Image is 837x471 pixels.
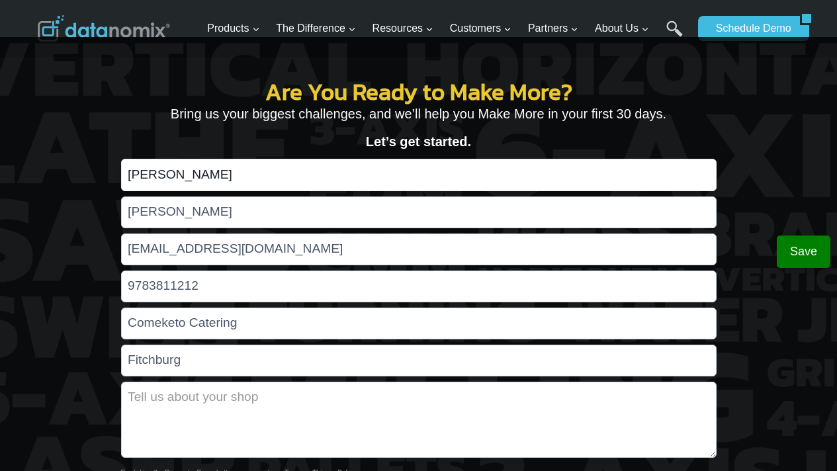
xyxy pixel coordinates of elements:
[121,196,717,228] input: Last Name
[121,345,717,376] input: State
[121,159,717,191] input: First Name
[366,134,471,149] strong: Let’s get started.
[121,103,717,124] p: Bring us your biggest challenges, and we’ll help you Make More in your first 30 days.
[38,15,170,42] img: Datanomix
[121,271,717,302] input: Phone Number
[698,16,800,41] a: Schedule Demo
[771,407,837,471] iframe: Chat Widget
[121,80,717,103] h2: Are You Ready to Make More?
[121,308,717,339] input: Company
[777,235,830,268] button: Save
[121,234,717,265] input: Work email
